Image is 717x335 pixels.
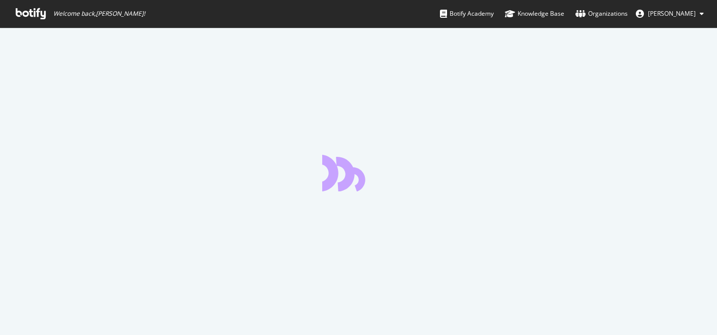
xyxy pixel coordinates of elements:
button: [PERSON_NAME] [628,6,712,22]
span: Imran Mahaldar [648,9,696,18]
div: Botify Academy [440,9,494,19]
div: animation [322,155,395,191]
div: Knowledge Base [505,9,564,19]
div: Organizations [575,9,628,19]
span: Welcome back, [PERSON_NAME] ! [53,10,145,18]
